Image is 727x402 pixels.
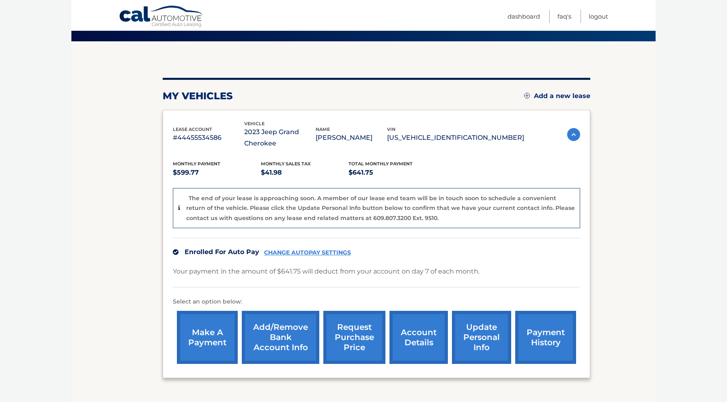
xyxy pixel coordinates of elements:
[524,93,530,98] img: add.svg
[242,311,319,364] a: Add/Remove bank account info
[173,167,261,178] p: $599.77
[524,92,590,100] a: Add a new lease
[186,195,575,222] p: The end of your lease is approaching soon. A member of our lease end team will be in touch soon t...
[508,10,540,23] a: Dashboard
[173,297,580,307] p: Select an option below:
[173,126,212,132] span: lease account
[323,311,385,364] a: request purchase price
[173,266,480,277] p: Your payment in the amount of $641.75 will deduct from your account on day 7 of each month.
[185,248,259,256] span: Enrolled For Auto Pay
[348,167,437,178] p: $641.75
[316,132,387,143] p: [PERSON_NAME]
[589,10,608,23] a: Logout
[452,311,511,364] a: update personal info
[261,161,311,167] span: Monthly sales Tax
[567,128,580,141] img: accordion-active.svg
[173,161,220,167] span: Monthly Payment
[177,311,238,364] a: make a payment
[261,167,349,178] p: $41.98
[173,132,244,143] p: #44455534586
[244,121,265,126] span: vehicle
[515,311,576,364] a: payment history
[389,311,448,364] a: account details
[387,126,396,132] span: vin
[557,10,571,23] a: FAQ's
[163,90,233,102] h2: my vehicles
[316,126,330,132] span: name
[244,126,316,149] p: 2023 Jeep Grand Cherokee
[348,161,413,167] span: Total Monthly Payment
[173,249,179,255] img: check.svg
[119,5,204,29] a: Cal Automotive
[387,132,524,143] p: [US_VEHICLE_IDENTIFICATION_NUMBER]
[264,249,351,256] a: CHANGE AUTOPAY SETTINGS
